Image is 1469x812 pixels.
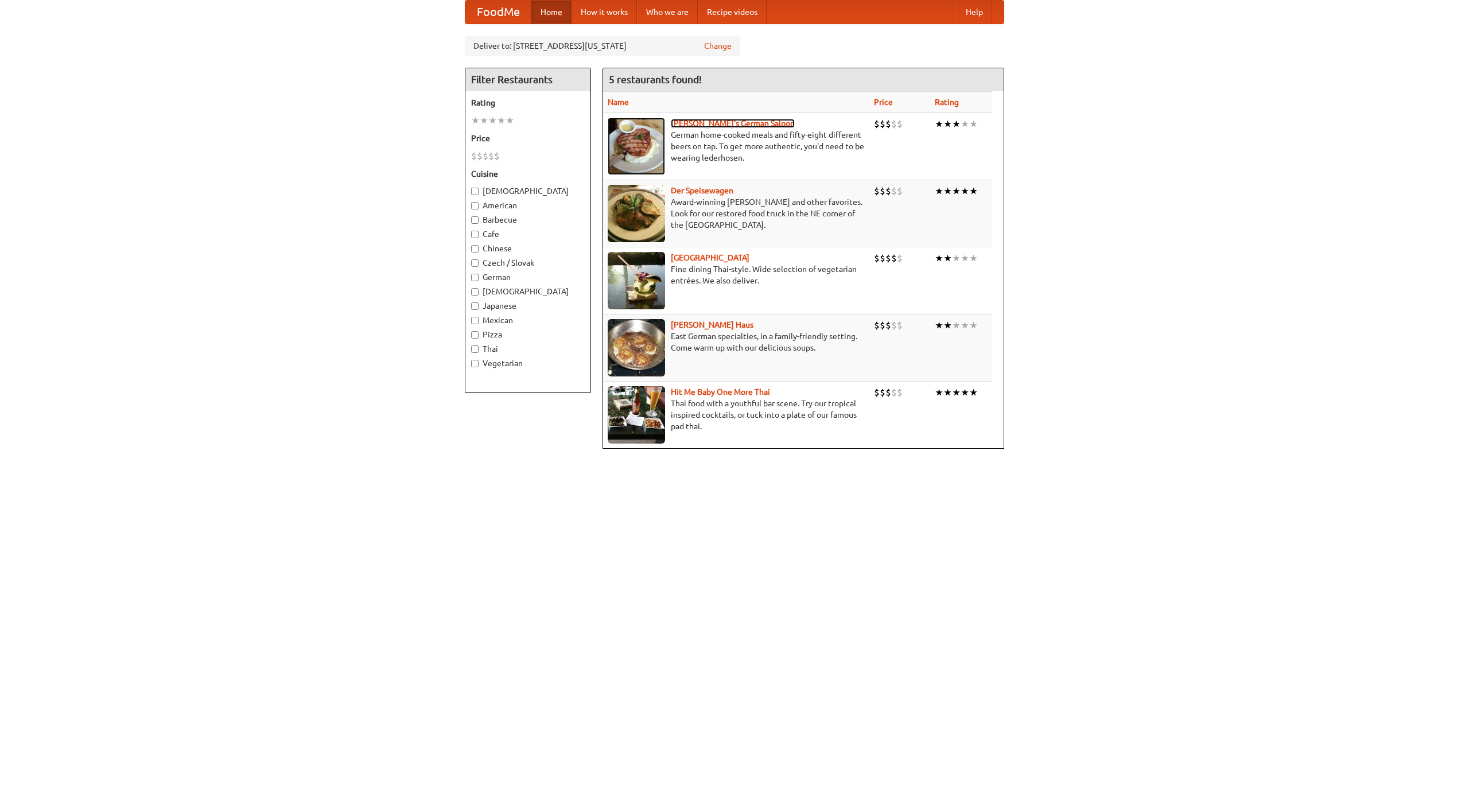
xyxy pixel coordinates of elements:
ng-pluralize: 5 restaurants found! [609,74,702,85]
li: ★ [943,386,952,399]
li: $ [891,252,897,265]
li: $ [885,386,891,399]
li: $ [874,386,880,399]
li: $ [891,118,897,130]
input: Cafe [471,231,479,238]
p: Fine dining Thai-style. Wide selection of vegetarian entrées. We also deliver. [608,263,865,286]
label: Pizza [471,329,585,340]
div: Deliver to: [STREET_ADDRESS][US_STATE] [465,36,740,56]
img: satay.jpg [608,252,665,309]
input: Japanese [471,302,479,310]
a: How it works [572,1,637,24]
a: [GEOGRAPHIC_DATA] [671,253,749,262]
li: ★ [488,114,497,127]
li: $ [897,319,903,332]
li: ★ [969,252,978,265]
li: $ [874,185,880,197]
li: ★ [952,118,961,130]
li: $ [880,185,885,197]
li: ★ [969,118,978,130]
li: $ [897,252,903,265]
li: ★ [969,319,978,332]
li: $ [494,150,500,162]
li: $ [471,150,477,162]
li: ★ [497,114,506,127]
li: ★ [935,185,943,197]
li: $ [897,118,903,130]
input: German [471,274,479,281]
li: $ [891,386,897,399]
label: American [471,200,585,211]
label: Czech / Slovak [471,257,585,269]
li: ★ [952,185,961,197]
li: ★ [480,114,488,127]
a: Change [704,40,732,52]
p: East German specialties, in a family-friendly setting. Come warm up with our delicious soups. [608,331,865,353]
input: [DEMOGRAPHIC_DATA] [471,188,479,195]
label: Barbecue [471,214,585,226]
a: Who we are [637,1,698,24]
input: Mexican [471,317,479,324]
li: ★ [961,319,969,332]
a: Price [874,98,893,107]
img: esthers.jpg [608,118,665,175]
img: speisewagen.jpg [608,185,665,242]
li: ★ [935,118,943,130]
label: Thai [471,343,585,355]
li: $ [880,252,885,265]
a: Name [608,98,629,107]
li: ★ [969,185,978,197]
li: ★ [935,252,943,265]
input: Vegetarian [471,360,479,367]
a: Help [957,1,992,24]
img: babythai.jpg [608,386,665,444]
li: $ [885,252,891,265]
li: ★ [961,118,969,130]
li: ★ [935,386,943,399]
li: $ [897,185,903,197]
img: kohlhaus.jpg [608,319,665,376]
p: German home-cooked meals and fifty-eight different beers on tap. To get more authentic, you'd nee... [608,129,865,164]
a: Der Speisewagen [671,186,733,195]
li: ★ [943,185,952,197]
label: German [471,271,585,283]
li: $ [880,319,885,332]
b: [PERSON_NAME]'s German Saloon [671,119,795,128]
label: Chinese [471,243,585,254]
li: $ [891,185,897,197]
label: Mexican [471,314,585,326]
label: Japanese [471,300,585,312]
h5: Price [471,133,585,144]
input: Pizza [471,331,479,339]
h4: Filter Restaurants [465,68,590,91]
li: ★ [952,386,961,399]
li: ★ [943,319,952,332]
li: $ [483,150,488,162]
a: Hit Me Baby One More Thai [671,387,770,397]
li: ★ [943,252,952,265]
a: Recipe videos [698,1,767,24]
label: Vegetarian [471,358,585,369]
a: Home [531,1,572,24]
li: $ [874,319,880,332]
p: Award-winning [PERSON_NAME] and other favorites. Look for our restored food truck in the NE corne... [608,196,865,231]
li: $ [885,118,891,130]
li: $ [885,185,891,197]
li: ★ [471,114,480,127]
li: ★ [961,386,969,399]
li: $ [874,118,880,130]
a: Rating [935,98,959,107]
li: $ [885,319,891,332]
li: $ [477,150,483,162]
h5: Cuisine [471,168,585,180]
input: Thai [471,345,479,353]
input: American [471,202,479,209]
li: ★ [935,319,943,332]
a: [PERSON_NAME] Haus [671,320,753,329]
input: Czech / Slovak [471,259,479,267]
li: $ [880,118,885,130]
